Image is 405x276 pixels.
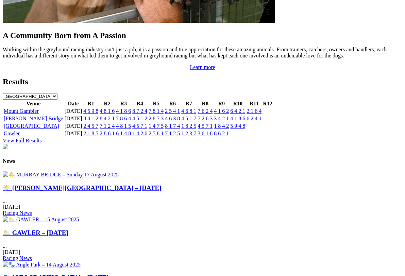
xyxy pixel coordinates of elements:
[3,31,402,40] h2: A Community Born from A Passion
[190,64,215,70] a: Learn more
[181,131,196,136] a: 1 2 3 7
[3,158,402,164] h4: News
[3,77,402,86] h2: Results
[3,138,42,143] a: View Full Results
[100,131,115,136] a: 2 8 6 1
[3,229,68,236] a: 🌥️ GAWLER – [DATE]
[198,116,213,121] a: 7 2 6 3
[3,210,32,216] a: Racing News
[132,100,148,107] th: R4
[214,100,229,107] th: R9
[64,130,83,137] td: [DATE]
[230,116,245,121] a: 4 1 8 6
[149,131,164,136] a: 2 5 8 1
[132,108,147,114] a: 8 7 2 4
[214,116,229,121] a: 3 4 2 1
[3,47,402,59] p: Working within the greyhound racing industry isn’t just a job, it is a passion and true appreciat...
[214,108,229,114] a: 4 1 6 2
[83,108,98,114] a: 4 5 9 8
[198,131,213,136] a: 3 6 1 8
[132,123,147,129] a: 4 5 7 1
[100,108,115,114] a: 4 8 1 6
[3,261,81,268] img: 🐾 Angle Park – 14 August 2025
[214,123,229,129] a: 1 8 4 2
[64,115,83,122] td: [DATE]
[116,100,131,107] th: R3
[4,123,59,129] a: [GEOGRAPHIC_DATA]
[181,123,196,129] a: 1 8 2 5
[197,100,213,107] th: R8
[116,131,131,136] a: 6 1 4 8
[230,100,246,107] th: R10
[230,123,245,129] a: 5 9 4 8
[4,108,39,114] a: Mount Gambier
[3,184,161,191] a: 🌤️ [PERSON_NAME][GEOGRAPHIC_DATA] – [DATE]
[83,100,99,107] th: R1
[3,144,8,149] img: chasers_homepage.jpg
[246,100,262,107] th: R11
[3,171,119,178] img: 🌤️ MURRAY BRIDGE – Sunday 17 August 2025
[247,116,261,121] a: 6 2 4 1
[181,108,196,114] a: 4 6 8 1
[64,108,83,115] td: [DATE]
[263,100,273,107] th: R12
[64,100,83,107] th: Date
[64,123,83,130] td: [DATE]
[165,108,180,114] a: 2 5 4 1
[100,123,115,129] a: 7 1 2 4
[3,249,20,255] span: [DATE]
[83,123,98,129] a: 2 4 5 7
[3,204,20,210] span: [DATE]
[149,108,164,114] a: 7 8 1 4
[99,100,115,107] th: R2
[198,123,213,129] a: 4 5 7 1
[165,131,180,136] a: 7 1 2 5
[148,100,164,107] th: R5
[100,116,115,121] a: 8 4 2 1
[83,131,98,136] a: 2 1 8 5
[4,131,20,136] a: Gawler
[3,255,32,261] a: Racing News
[132,131,147,136] a: 1 4 2 6
[3,229,402,261] div: ...
[198,108,213,114] a: 7 6 2 4
[230,108,245,114] a: 6 4 2 1
[3,100,64,107] th: Venue
[132,116,147,121] a: 4 5 1 2
[165,116,180,121] a: 4 6 3 8
[181,116,196,121] a: 4 5 1 7
[149,116,164,121] a: 2 8 7 3
[3,216,79,223] img: 🌥️ GAWLER – 15 August 2025
[149,123,164,129] a: 1 4 7 5
[165,100,180,107] th: R6
[214,131,229,136] a: 8 6 2 1
[116,108,131,114] a: 4 1 8 6
[116,116,131,121] a: 7 8 6 4
[116,123,131,129] a: 4 8 1 5
[3,184,402,217] div: ...
[83,116,98,121] a: 8 4 1 2
[247,108,261,114] a: 2 1 6 4
[165,123,180,129] a: 8 1 7 4
[181,100,197,107] th: R7
[4,116,63,121] a: [PERSON_NAME] Bridge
